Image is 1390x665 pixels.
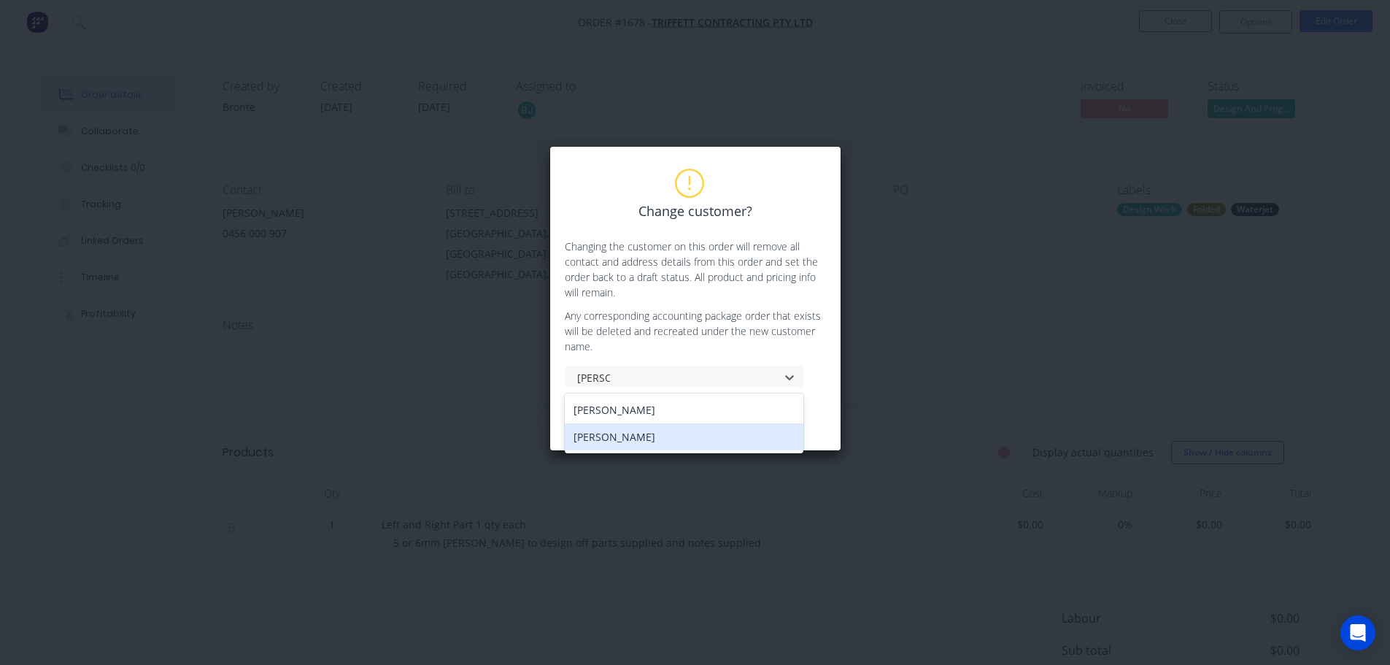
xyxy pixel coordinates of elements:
p: Changing the customer on this order will remove all contact and address details from this order a... [565,239,826,300]
p: Any corresponding accounting package order that exists will be deleted and recreated under the ne... [565,308,826,354]
div: [PERSON_NAME] [565,423,803,450]
div: Open Intercom Messenger [1340,615,1375,650]
div: [PERSON_NAME] [565,396,803,423]
span: Change customer? [638,201,752,221]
